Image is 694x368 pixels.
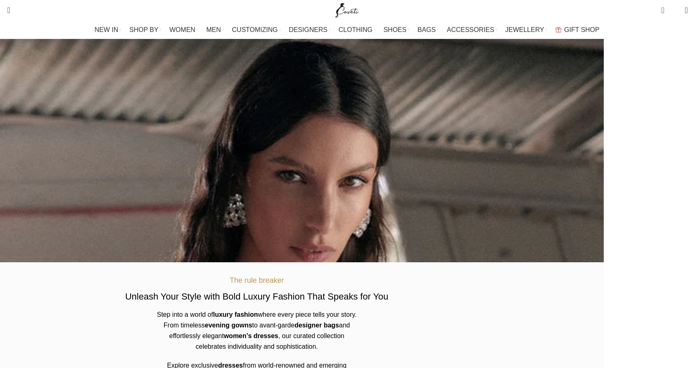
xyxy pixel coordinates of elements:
[213,311,258,318] b: luxury fashion
[447,22,497,38] a: ACCESSORIES
[129,26,158,34] span: SHOP BY
[384,22,409,38] a: SHOES
[338,26,372,34] span: CLOTHING
[505,22,547,38] a: JEWELLERY
[555,27,562,32] img: GiftBag
[232,26,278,34] span: CUSTOMIZING
[169,22,198,38] a: WOMEN
[224,332,279,339] b: women’s dresses
[671,2,679,18] div: My Wishlist
[555,22,600,38] a: GIFT SHOP
[447,26,494,34] span: ACCESSORIES
[232,22,281,38] a: CUSTOMIZING
[657,2,668,18] a: 1
[289,22,330,38] a: DESIGNERS
[157,309,357,352] p: Step into a world of where every piece tells your story. From timeless to avant-garde and effortl...
[662,4,668,10] span: 1
[294,322,339,329] b: designer bags
[125,291,388,303] h2: Unleash Your Style with Bold Luxury Fashion That Speaks for You
[333,6,361,13] a: Site logo
[418,22,438,38] a: BAGS
[672,8,678,14] span: 0
[129,22,161,38] a: SHOP BY
[206,22,224,38] a: MEN
[289,26,327,34] span: DESIGNERS
[206,26,221,34] span: MEN
[505,26,544,34] span: JEWELLERY
[338,22,375,38] a: CLOTHING
[95,26,119,34] span: NEW IN
[95,22,121,38] a: NEW IN
[2,22,692,38] div: Main navigation
[205,322,252,329] b: evening gowns
[384,26,406,34] span: SHOES
[418,26,436,34] span: BAGS
[169,26,195,34] span: WOMEN
[2,2,10,18] a: Search
[564,26,600,34] span: GIFT SHOP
